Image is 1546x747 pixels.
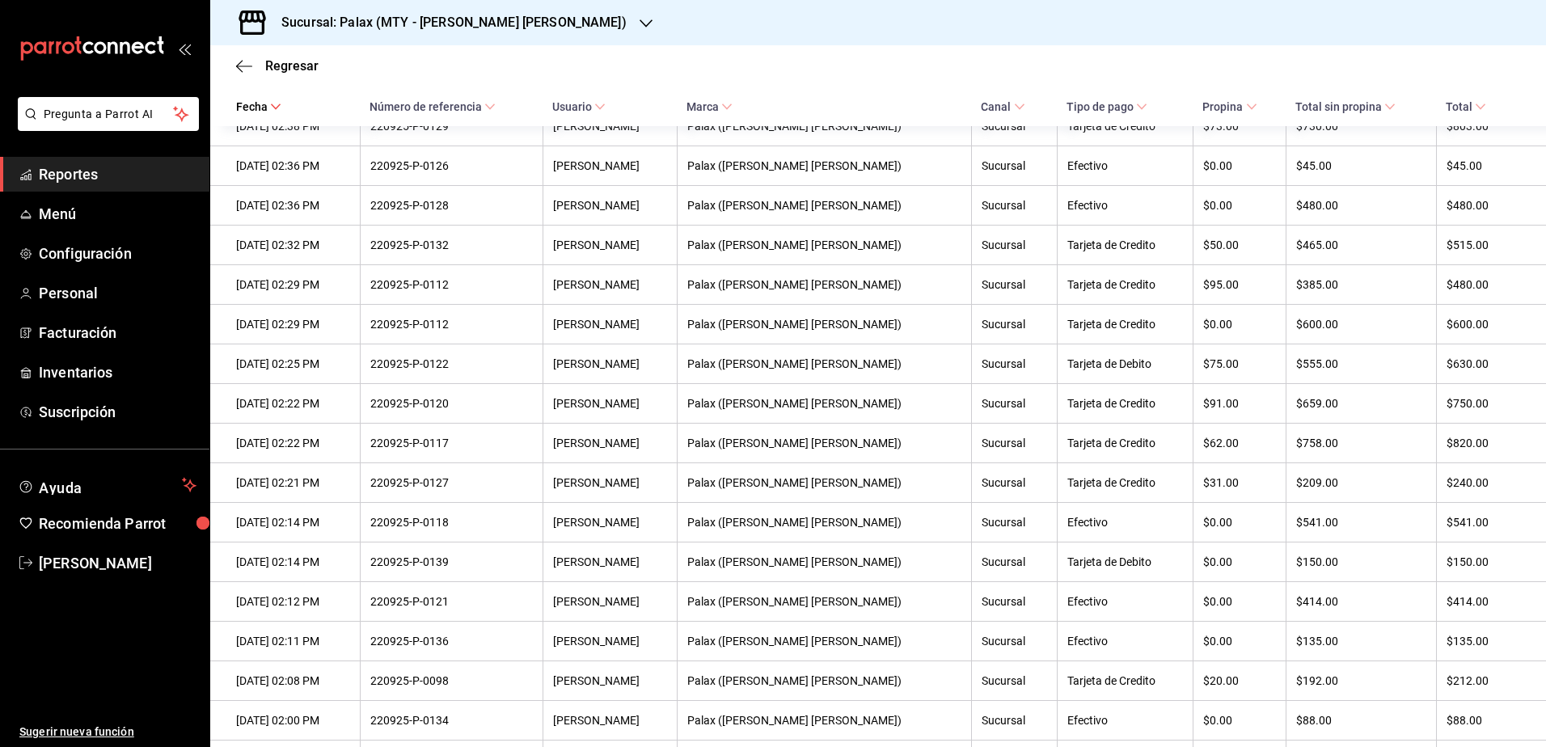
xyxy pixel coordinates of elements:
[1067,635,1183,648] div: Efectivo
[1296,238,1426,251] div: $465.00
[687,674,961,687] div: Palax ([PERSON_NAME] [PERSON_NAME])
[236,58,319,74] button: Regresar
[370,635,533,648] div: 220925-P-0136
[1447,714,1520,727] div: $88.00
[39,361,196,383] span: Inventarios
[1446,100,1486,113] span: Total
[1447,318,1520,331] div: $600.00
[1202,100,1257,113] span: Propina
[370,159,533,172] div: 220925-P-0126
[1067,120,1183,133] div: Tarjeta de Credito
[370,595,533,608] div: 220925-P-0121
[1203,674,1276,687] div: $20.00
[370,555,533,568] div: 220925-P-0139
[370,100,496,113] span: Número de referencia
[1203,437,1276,449] div: $62.00
[1067,476,1183,489] div: Tarjeta de Credito
[1296,397,1426,410] div: $659.00
[982,318,1047,331] div: Sucursal
[982,199,1047,212] div: Sucursal
[1203,555,1276,568] div: $0.00
[1296,159,1426,172] div: $45.00
[1067,595,1183,608] div: Efectivo
[687,476,961,489] div: Palax ([PERSON_NAME] [PERSON_NAME])
[1203,476,1276,489] div: $31.00
[236,476,350,489] div: [DATE] 02:21 PM
[687,714,961,727] div: Palax ([PERSON_NAME] [PERSON_NAME])
[553,714,667,727] div: [PERSON_NAME]
[1447,199,1520,212] div: $480.00
[39,203,196,225] span: Menú
[982,635,1047,648] div: Sucursal
[370,357,533,370] div: 220925-P-0122
[1067,674,1183,687] div: Tarjeta de Credito
[1203,635,1276,648] div: $0.00
[1296,555,1426,568] div: $150.00
[553,278,667,291] div: [PERSON_NAME]
[1067,357,1183,370] div: Tarjeta de Debito
[178,42,191,55] button: open_drawer_menu
[236,159,350,172] div: [DATE] 02:36 PM
[982,714,1047,727] div: Sucursal
[552,100,606,113] span: Usuario
[1067,555,1183,568] div: Tarjeta de Debito
[1447,674,1520,687] div: $212.00
[1447,555,1520,568] div: $150.00
[1296,437,1426,449] div: $758.00
[236,437,350,449] div: [DATE] 02:22 PM
[1203,159,1276,172] div: $0.00
[236,357,350,370] div: [DATE] 02:25 PM
[1067,318,1183,331] div: Tarjeta de Credito
[236,635,350,648] div: [DATE] 02:11 PM
[1447,437,1520,449] div: $820.00
[11,117,199,134] a: Pregunta a Parrot AI
[687,595,961,608] div: Palax ([PERSON_NAME] [PERSON_NAME])
[553,318,667,331] div: [PERSON_NAME]
[1447,516,1520,529] div: $541.00
[19,724,196,741] span: Sugerir nueva función
[39,282,196,304] span: Personal
[553,397,667,410] div: [PERSON_NAME]
[981,100,1024,113] span: Canal
[236,100,281,113] span: Fecha
[982,437,1047,449] div: Sucursal
[236,397,350,410] div: [DATE] 02:22 PM
[1447,278,1520,291] div: $480.00
[370,516,533,529] div: 220925-P-0118
[39,552,196,574] span: [PERSON_NAME]
[687,120,961,133] div: Palax ([PERSON_NAME] [PERSON_NAME])
[1067,437,1183,449] div: Tarjeta de Credito
[236,318,350,331] div: [DATE] 02:29 PM
[687,318,961,331] div: Palax ([PERSON_NAME] [PERSON_NAME])
[553,437,667,449] div: [PERSON_NAME]
[1296,714,1426,727] div: $88.00
[982,278,1047,291] div: Sucursal
[1296,199,1426,212] div: $480.00
[236,595,350,608] div: [DATE] 02:12 PM
[553,516,667,529] div: [PERSON_NAME]
[1296,357,1426,370] div: $555.00
[687,278,961,291] div: Palax ([PERSON_NAME] [PERSON_NAME])
[370,318,533,331] div: 220925-P-0112
[370,437,533,449] div: 220925-P-0117
[982,159,1047,172] div: Sucursal
[370,397,533,410] div: 220925-P-0120
[1296,278,1426,291] div: $385.00
[1067,238,1183,251] div: Tarjeta de Credito
[39,322,196,344] span: Facturación
[982,674,1047,687] div: Sucursal
[1067,397,1183,410] div: Tarjeta de Credito
[1203,318,1276,331] div: $0.00
[1067,714,1183,727] div: Efectivo
[982,397,1047,410] div: Sucursal
[686,100,733,113] span: Marca
[1296,635,1426,648] div: $135.00
[553,199,667,212] div: [PERSON_NAME]
[553,635,667,648] div: [PERSON_NAME]
[268,13,627,32] h3: Sucursal: Palax (MTY - [PERSON_NAME] [PERSON_NAME])
[687,238,961,251] div: Palax ([PERSON_NAME] [PERSON_NAME])
[1067,159,1183,172] div: Efectivo
[1203,357,1276,370] div: $75.00
[370,714,533,727] div: 220925-P-0134
[982,120,1047,133] div: Sucursal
